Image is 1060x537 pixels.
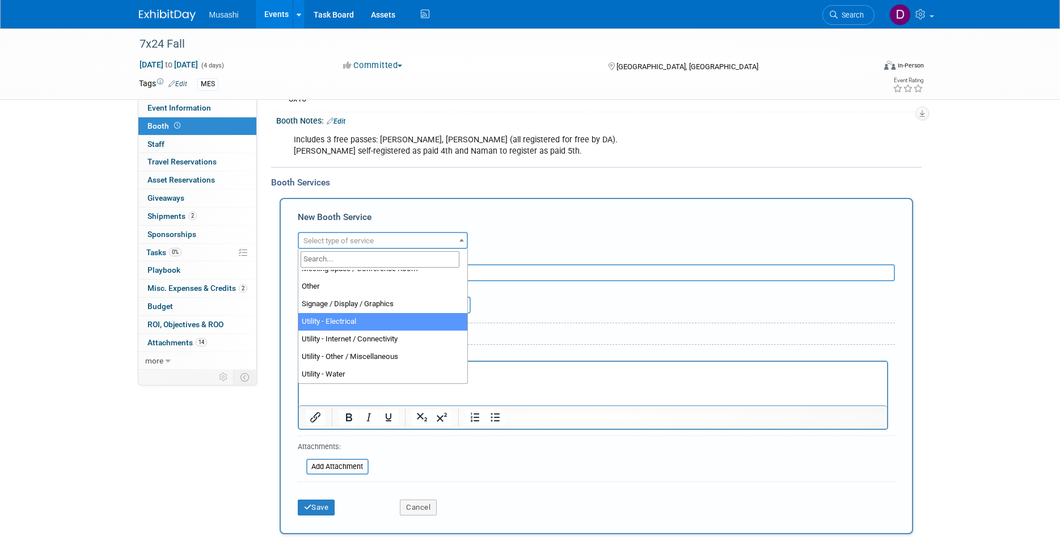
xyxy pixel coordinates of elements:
div: Event Format [808,59,924,76]
a: Attachments14 [138,334,256,352]
button: Save [298,500,335,515]
div: Includes 3 free passes: [PERSON_NAME], [PERSON_NAME] (all registered for free by DA). [PERSON_NAM... [286,129,797,163]
li: Utility - Electrical [298,313,467,331]
button: Insert/edit link [306,409,325,425]
span: Event Information [147,103,211,112]
div: In-Person [897,61,924,70]
div: Event Rating [893,78,923,83]
a: Booth [138,117,256,135]
span: Staff [147,139,164,149]
iframe: Rich Text Area. Press ALT-0 for help. [299,362,887,405]
span: Select type of service [303,236,374,245]
a: Travel Reservations [138,153,256,171]
td: Toggle Event Tabs [233,370,256,384]
span: Booth [147,121,183,130]
span: to [163,60,174,69]
li: Other [298,278,467,295]
span: ROI, Objectives & ROO [147,320,223,329]
a: Misc. Expenses & Credits2 [138,280,256,297]
div: MES [197,78,218,90]
div: New Booth Service [298,211,895,229]
button: Cancel [400,500,437,515]
span: Attachments [147,338,207,347]
td: Personalize Event Tab Strip [214,370,234,384]
span: Shipments [147,212,197,221]
span: Musashi [209,10,239,19]
img: Format-Inperson.png [884,61,896,70]
span: [DATE] [DATE] [139,60,199,70]
span: 2 [188,212,197,220]
div: Booth Services [271,176,922,189]
a: Event Information [138,99,256,117]
a: more [138,352,256,370]
span: Travel Reservations [147,157,217,166]
button: Committed [339,60,407,71]
button: Superscript [432,409,451,425]
span: 0% [169,248,181,256]
li: Signage / Display / Graphics [298,295,467,313]
span: more [145,356,163,365]
span: 14 [196,338,207,346]
a: Edit [168,80,187,88]
a: Budget [138,298,256,315]
a: Giveaways [138,189,256,207]
a: Sponsorships [138,226,256,243]
span: Sponsorships [147,230,196,239]
a: Playbook [138,261,256,279]
span: 2 [239,284,247,293]
img: ExhibitDay [139,10,196,21]
button: Bullet list [485,409,505,425]
li: Utility - Other / Miscellaneous [298,348,467,366]
a: Shipments2 [138,208,256,225]
button: Numbered list [466,409,485,425]
a: Tasks0% [138,244,256,261]
span: Tasks [146,248,181,257]
a: ROI, Objectives & ROO [138,316,256,333]
li: Utility - Internet / Connectivity [298,331,467,348]
input: Search... [301,251,459,268]
a: Edit [327,117,345,125]
button: Underline [379,409,398,425]
button: Italic [359,409,378,425]
span: Asset Reservations [147,175,215,184]
div: 7x24 Fall [136,34,858,54]
button: Bold [339,409,358,425]
div: Reservation Notes/Details: [298,349,888,361]
a: Search [822,5,875,25]
li: Utility - Water [298,366,467,383]
span: (4 days) [200,62,224,69]
button: Subscript [412,409,432,425]
span: Budget [147,302,173,311]
div: Booth Notes: [276,112,922,127]
span: Playbook [147,265,180,274]
span: Search [838,11,864,19]
div: Description (optional) [298,249,895,264]
img: Daniel Agar [889,4,911,26]
span: [GEOGRAPHIC_DATA], [GEOGRAPHIC_DATA] [616,62,758,71]
td: Tags [139,78,187,91]
a: Staff [138,136,256,153]
span: Booth not reserved yet [172,121,183,130]
span: Misc. Expenses & Credits [147,284,247,293]
span: Giveaways [147,193,184,202]
div: Ideally by [400,281,843,297]
a: Asset Reservations [138,171,256,189]
div: Attachments: [298,442,369,455]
